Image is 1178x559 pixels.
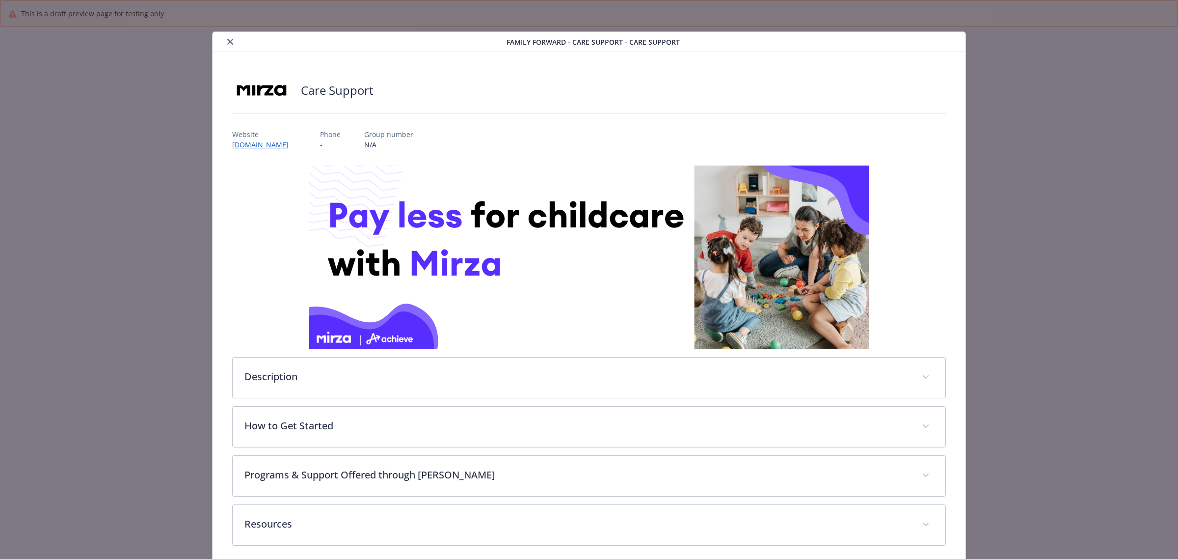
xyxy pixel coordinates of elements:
button: close [224,36,236,48]
p: How to Get Started [244,419,910,433]
p: Phone [320,129,341,140]
div: How to Get Started [233,407,945,447]
p: Description [244,369,910,384]
div: Description [233,358,945,398]
p: - [320,140,341,150]
p: Group number [364,129,413,140]
p: Resources [244,517,910,531]
p: N/A [364,140,413,150]
p: Programs & Support Offered through [PERSON_NAME] [244,468,910,482]
span: Family Forward - Care Support - Care Support [507,37,680,47]
img: banner [309,166,869,349]
div: Programs & Support Offered through [PERSON_NAME] [233,456,945,496]
h2: Care Support [301,82,374,99]
img: HeyMirza, Inc. [232,76,291,105]
div: Resources [233,505,945,545]
a: [DOMAIN_NAME] [232,140,296,149]
p: Website [232,129,296,140]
